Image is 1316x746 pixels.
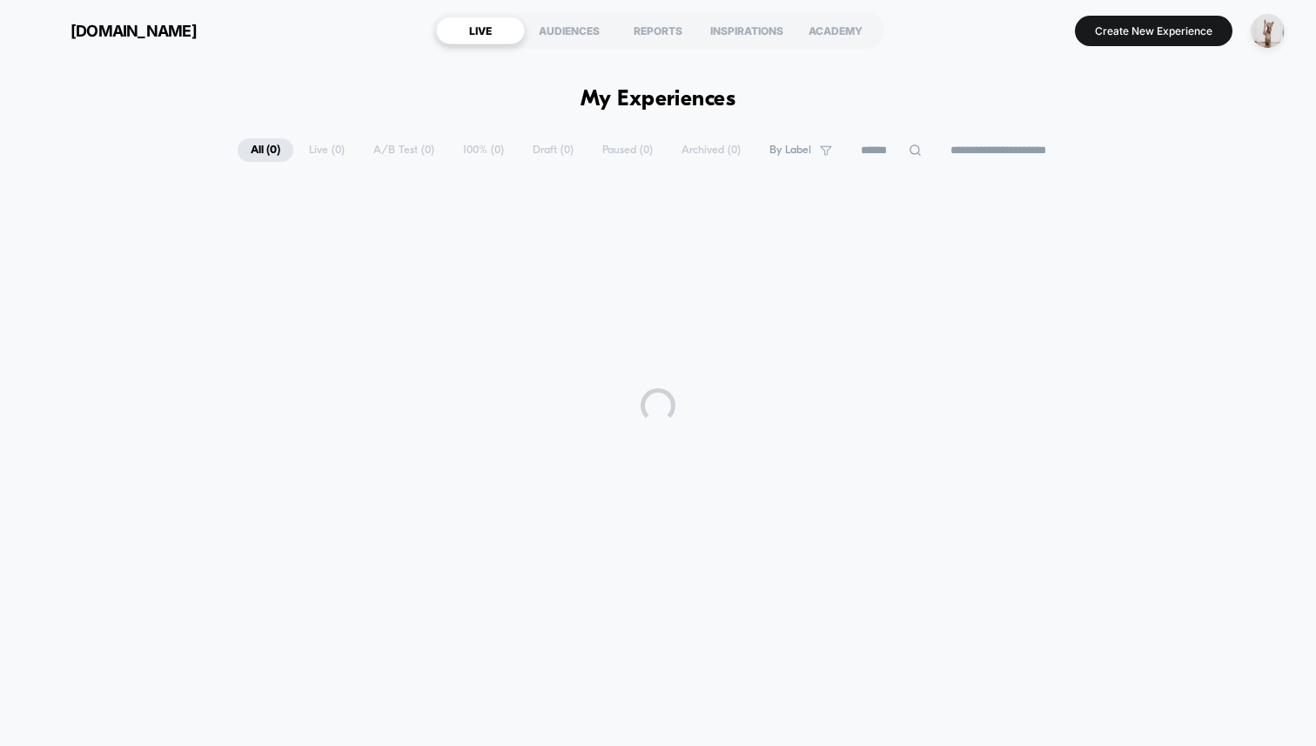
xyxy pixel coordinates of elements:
button: Create New Experience [1075,16,1232,46]
div: LIVE [436,17,525,44]
span: [DOMAIN_NAME] [70,22,197,40]
h1: My Experiences [581,87,736,112]
button: ppic [1245,13,1290,49]
div: ACADEMY [791,17,880,44]
div: INSPIRATIONS [702,17,791,44]
span: By Label [769,144,811,157]
img: ppic [1251,14,1285,48]
div: AUDIENCES [525,17,614,44]
button: [DOMAIN_NAME] [26,17,202,44]
div: REPORTS [614,17,702,44]
span: All ( 0 ) [238,138,293,162]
